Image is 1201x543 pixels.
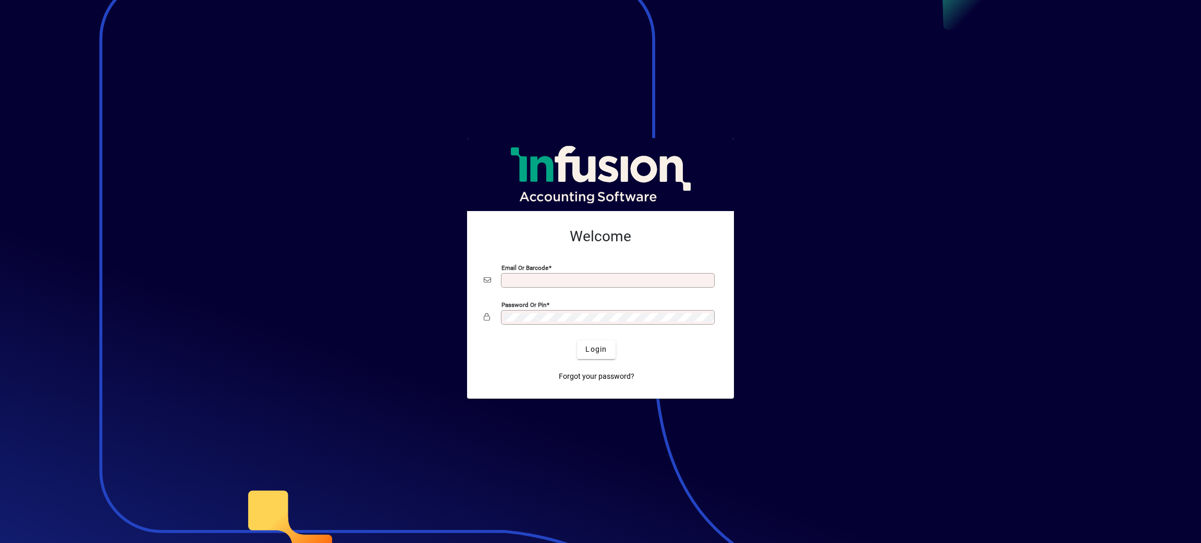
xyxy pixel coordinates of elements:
span: Login [585,344,607,355]
a: Forgot your password? [555,367,639,386]
span: Forgot your password? [559,371,634,382]
h2: Welcome [484,228,717,245]
mat-label: Email or Barcode [501,264,548,271]
mat-label: Password or Pin [501,301,546,308]
button: Login [577,340,615,359]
